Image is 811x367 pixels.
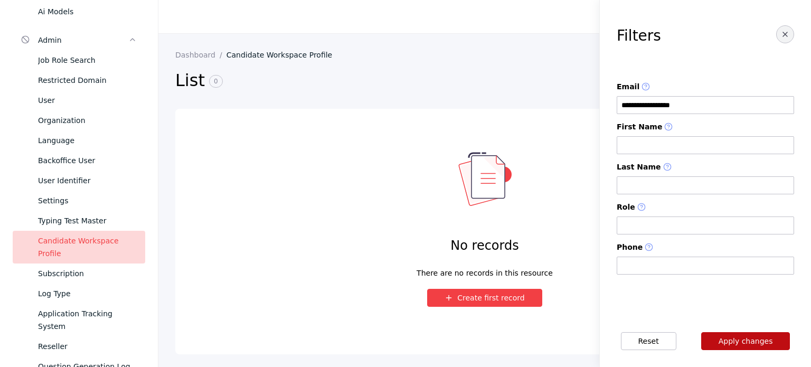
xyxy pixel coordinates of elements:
[175,70,617,92] h2: List
[38,214,137,227] div: Typing Test Master
[13,90,145,110] a: User
[13,211,145,231] a: Typing Test Master
[617,27,661,44] h3: Filters
[38,287,137,300] div: Log Type
[13,50,145,70] a: Job Role Search
[209,75,223,88] span: 0
[38,340,137,353] div: Reseller
[227,51,341,59] a: Candidate Workspace Profile
[13,150,145,171] a: Backoffice User
[38,114,137,127] div: Organization
[701,332,790,350] button: Apply changes
[38,34,128,46] div: Admin
[13,264,145,284] a: Subscription
[38,74,137,87] div: Restricted Domain
[13,2,145,22] a: Ai Models
[417,267,553,272] div: There are no records in this resource
[38,194,137,207] div: Settings
[38,307,137,333] div: Application Tracking System
[38,134,137,147] div: Language
[38,5,137,18] div: Ai Models
[13,231,145,264] a: Candidate Workspace Profile
[13,171,145,191] a: User Identifier
[13,110,145,130] a: Organization
[38,54,137,67] div: Job Role Search
[450,237,518,254] h4: No records
[617,82,794,92] label: Email
[38,94,137,107] div: User
[38,154,137,167] div: Backoffice User
[38,267,137,280] div: Subscription
[13,70,145,90] a: Restricted Domain
[13,304,145,336] a: Application Tracking System
[13,130,145,150] a: Language
[38,174,137,187] div: User Identifier
[13,191,145,211] a: Settings
[617,163,794,172] label: Last Name
[617,203,794,212] label: Role
[13,284,145,304] a: Log Type
[621,332,676,350] button: Reset
[617,243,794,252] label: Phone
[13,336,145,356] a: Reseller
[38,234,137,260] div: Candidate Workspace Profile
[427,289,542,307] button: Create first record
[175,51,227,59] a: Dashboard
[617,123,794,132] label: First Name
